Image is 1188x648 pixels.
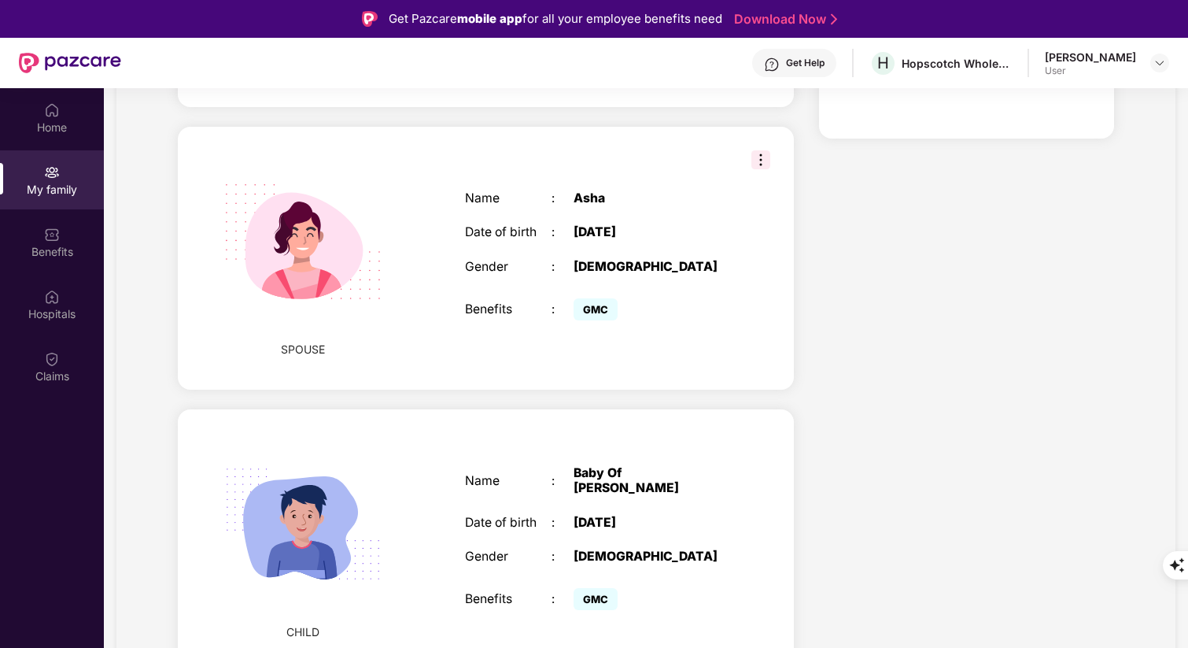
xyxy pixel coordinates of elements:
[204,425,402,624] img: svg+xml;base64,PHN2ZyB4bWxucz0iaHR0cDovL3d3dy53My5vcmcvMjAwMC9zdmciIHdpZHRoPSIyMjQiIGhlaWdodD0iMT...
[574,466,725,495] div: Baby Of [PERSON_NAME]
[552,225,574,240] div: :
[831,11,837,28] img: Stroke
[281,341,325,358] span: SPOUSE
[552,592,574,607] div: :
[389,9,722,28] div: Get Pazcare for all your employee benefits need
[751,150,770,169] img: svg+xml;base64,PHN2ZyB3aWR0aD0iMzIiIGhlaWdodD0iMzIiIHZpZXdCb3g9IjAgMCAzMiAzMiIgZmlsbD0ibm9uZSIgeG...
[552,302,574,317] div: :
[1045,65,1136,77] div: User
[44,288,60,304] img: svg+xml;base64,PHN2ZyBpZD0iSG9zcGl0YWxzIiB4bWxucz0iaHR0cDovL3d3dy53My5vcmcvMjAwMC9zdmciIHdpZHRoPS...
[44,164,60,180] img: svg+xml;base64,PHN2ZyB3aWR0aD0iMjAiIGhlaWdodD0iMjAiIHZpZXdCb3g9IjAgMCAyMCAyMCIgZmlsbD0ibm9uZSIgeG...
[465,191,552,206] div: Name
[552,191,574,206] div: :
[552,260,574,275] div: :
[552,550,574,565] div: :
[574,225,725,240] div: [DATE]
[552,516,574,531] div: :
[362,11,378,27] img: Logo
[465,550,552,565] div: Gender
[465,260,552,275] div: Gender
[44,350,60,366] img: svg+xml;base64,PHN2ZyBpZD0iQ2xhaW0iIHhtbG5zPSJodHRwOi8vd3d3LnczLm9yZy8yMDAwL3N2ZyIgd2lkdGg9IjIwIi...
[764,57,780,72] img: svg+xml;base64,PHN2ZyBpZD0iSGVscC0zMngzMiIgeG1sbnM9Imh0dHA6Ly93d3cudzMub3JnLzIwMDAvc3ZnIiB3aWR0aD...
[574,298,618,320] span: GMC
[19,53,121,73] img: New Pazcare Logo
[286,624,319,641] span: CHILD
[465,592,552,607] div: Benefits
[465,225,552,240] div: Date of birth
[574,588,618,610] span: GMC
[465,516,552,531] div: Date of birth
[465,302,552,317] div: Benefits
[552,474,574,489] div: :
[574,191,725,206] div: Asha
[44,102,60,117] img: svg+xml;base64,PHN2ZyBpZD0iSG9tZSIgeG1sbnM9Imh0dHA6Ly93d3cudzMub3JnLzIwMDAvc3ZnIiB3aWR0aD0iMjAiIG...
[574,516,725,531] div: [DATE]
[465,474,552,489] div: Name
[734,11,832,28] a: Download Now
[457,11,522,26] strong: mobile app
[574,550,725,565] div: [DEMOGRAPHIC_DATA]
[1153,57,1166,69] img: svg+xml;base64,PHN2ZyBpZD0iRHJvcGRvd24tMzJ4MzIiIHhtbG5zPSJodHRwOi8vd3d3LnczLm9yZy8yMDAwL3N2ZyIgd2...
[44,226,60,242] img: svg+xml;base64,PHN2ZyBpZD0iQmVuZWZpdHMiIHhtbG5zPSJodHRwOi8vd3d3LnczLm9yZy8yMDAwL3N2ZyIgd2lkdGg9Ij...
[902,56,1012,71] div: Hopscotch Wholesale Trading Private Limited
[877,54,889,72] span: H
[1045,50,1136,65] div: [PERSON_NAME]
[786,57,825,69] div: Get Help
[574,260,725,275] div: [DEMOGRAPHIC_DATA]
[204,143,402,341] img: svg+xml;base64,PHN2ZyB4bWxucz0iaHR0cDovL3d3dy53My5vcmcvMjAwMC9zdmciIHdpZHRoPSIyMjQiIGhlaWdodD0iMT...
